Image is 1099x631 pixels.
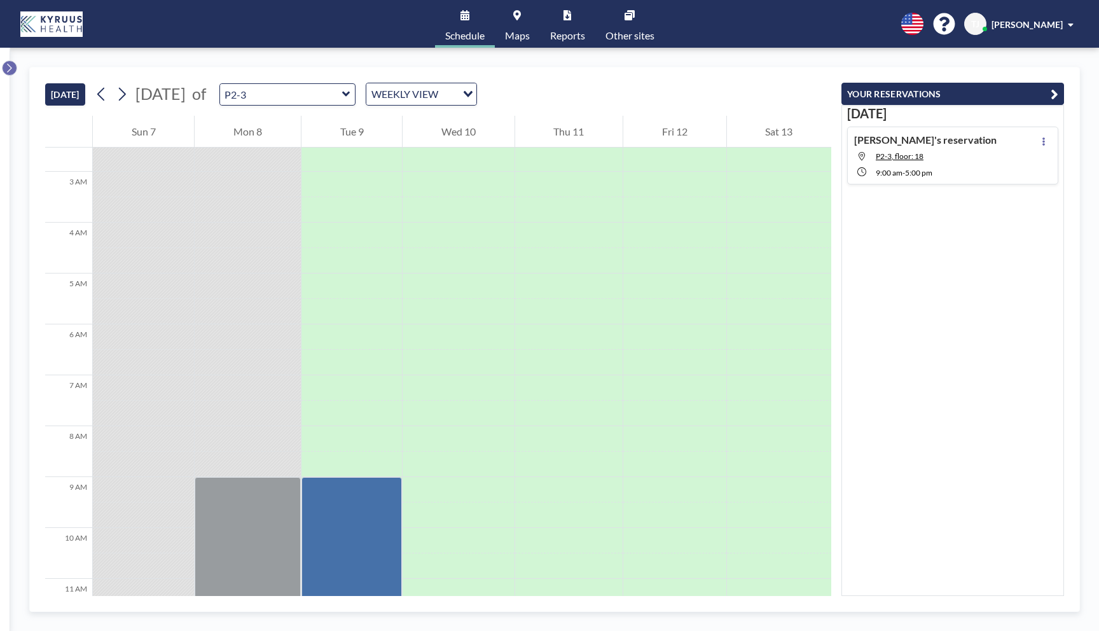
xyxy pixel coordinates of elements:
[841,83,1064,105] button: YOUR RESERVATIONS
[220,84,342,105] input: P2-3
[45,477,92,528] div: 9 AM
[727,116,831,148] div: Sat 13
[369,86,441,102] span: WEEKLY VIEW
[93,116,194,148] div: Sun 7
[45,375,92,426] div: 7 AM
[992,19,1063,30] span: [PERSON_NAME]
[971,18,979,30] span: TJ
[847,106,1058,121] h3: [DATE]
[623,116,726,148] div: Fri 12
[45,83,85,106] button: [DATE]
[45,528,92,579] div: 10 AM
[550,31,585,41] span: Reports
[45,426,92,477] div: 8 AM
[366,83,476,105] div: Search for option
[45,223,92,274] div: 4 AM
[902,168,905,177] span: -
[442,86,455,102] input: Search for option
[45,324,92,375] div: 6 AM
[854,134,997,146] h4: [PERSON_NAME]'s reservation
[45,172,92,223] div: 3 AM
[605,31,654,41] span: Other sites
[876,168,902,177] span: 9:00 AM
[135,84,186,103] span: [DATE]
[45,274,92,324] div: 5 AM
[192,84,206,104] span: of
[876,151,923,161] span: P2-3, floor: 18
[515,116,623,148] div: Thu 11
[445,31,485,41] span: Schedule
[195,116,300,148] div: Mon 8
[45,579,92,630] div: 11 AM
[505,31,530,41] span: Maps
[403,116,514,148] div: Wed 10
[20,11,83,37] img: organization-logo
[301,116,402,148] div: Tue 9
[905,168,932,177] span: 5:00 PM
